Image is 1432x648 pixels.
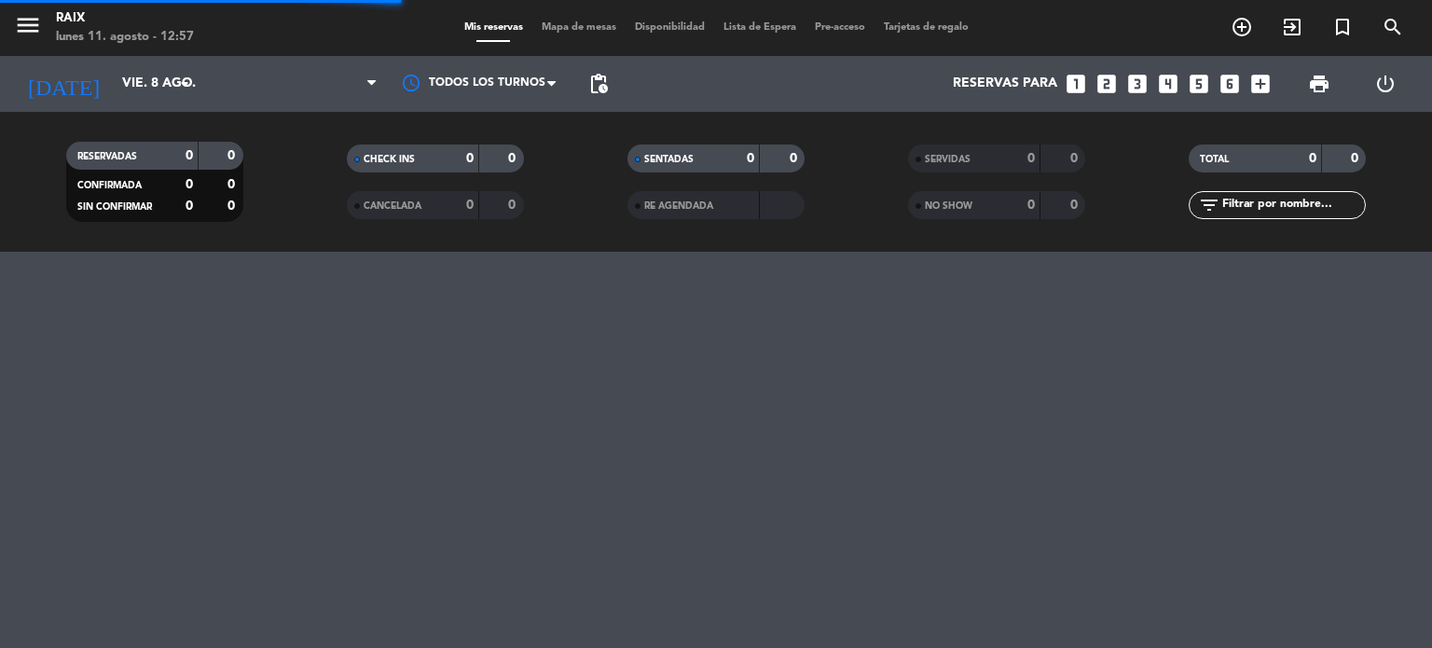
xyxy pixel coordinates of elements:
[14,11,42,46] button: menu
[227,149,239,162] strong: 0
[466,199,474,212] strong: 0
[1308,73,1330,95] span: print
[14,11,42,39] i: menu
[186,149,193,162] strong: 0
[925,155,971,164] span: SERVIDAS
[227,178,239,191] strong: 0
[1064,72,1088,96] i: looks_one
[455,22,532,33] span: Mis reservas
[1125,72,1150,96] i: looks_3
[626,22,714,33] span: Disponibilidad
[925,201,972,211] span: NO SHOW
[1156,72,1180,96] i: looks_4
[77,152,137,161] span: RESERVADAS
[1231,16,1253,38] i: add_circle_outline
[466,152,474,165] strong: 0
[1352,56,1418,112] div: LOG OUT
[790,152,801,165] strong: 0
[173,73,196,95] i: arrow_drop_down
[1220,195,1365,215] input: Filtrar por nombre...
[508,199,519,212] strong: 0
[1070,152,1081,165] strong: 0
[508,152,519,165] strong: 0
[644,155,694,164] span: SENTADAS
[364,155,415,164] span: CHECK INS
[1200,155,1229,164] span: TOTAL
[1218,72,1242,96] i: looks_6
[714,22,805,33] span: Lista de Espera
[186,200,193,213] strong: 0
[77,202,152,212] span: SIN CONFIRMAR
[1187,72,1211,96] i: looks_5
[1027,152,1035,165] strong: 0
[532,22,626,33] span: Mapa de mesas
[77,181,142,190] span: CONFIRMADA
[747,152,754,165] strong: 0
[1331,16,1354,38] i: turned_in_not
[953,76,1057,91] span: Reservas para
[1351,152,1362,165] strong: 0
[56,28,194,47] div: lunes 11. agosto - 12:57
[364,201,421,211] span: CANCELADA
[56,9,194,28] div: RAIX
[1281,16,1303,38] i: exit_to_app
[1027,199,1035,212] strong: 0
[227,200,239,213] strong: 0
[874,22,978,33] span: Tarjetas de regalo
[805,22,874,33] span: Pre-acceso
[1374,73,1397,95] i: power_settings_new
[1382,16,1404,38] i: search
[1248,72,1273,96] i: add_box
[1095,72,1119,96] i: looks_two
[14,63,113,104] i: [DATE]
[1309,152,1316,165] strong: 0
[587,73,610,95] span: pending_actions
[1070,199,1081,212] strong: 0
[1198,194,1220,216] i: filter_list
[644,201,713,211] span: RE AGENDADA
[186,178,193,191] strong: 0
